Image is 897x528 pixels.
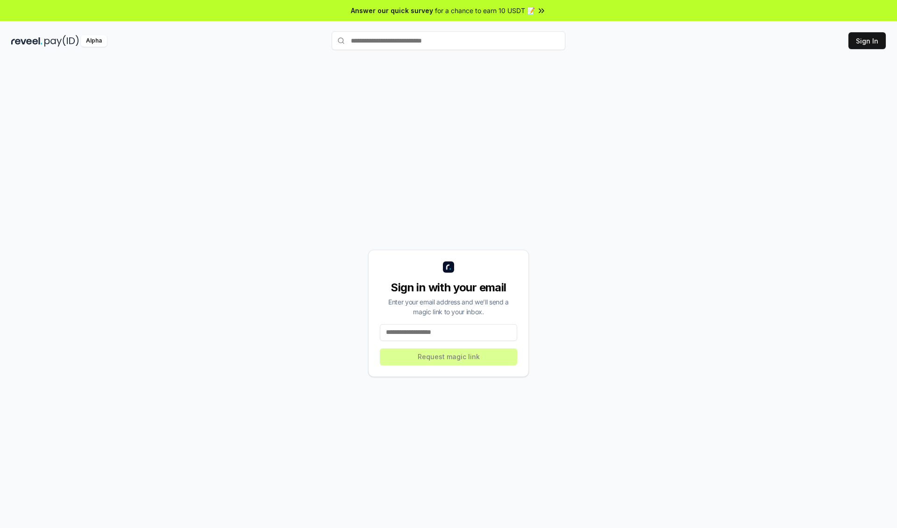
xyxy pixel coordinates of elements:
button: Sign In [848,32,886,49]
span: for a chance to earn 10 USDT 📝 [435,6,535,15]
img: pay_id [44,35,79,47]
img: logo_small [443,261,454,273]
div: Sign in with your email [380,280,517,295]
img: reveel_dark [11,35,43,47]
div: Enter your email address and we’ll send a magic link to your inbox. [380,297,517,317]
div: Alpha [81,35,107,47]
span: Answer our quick survey [351,6,433,15]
